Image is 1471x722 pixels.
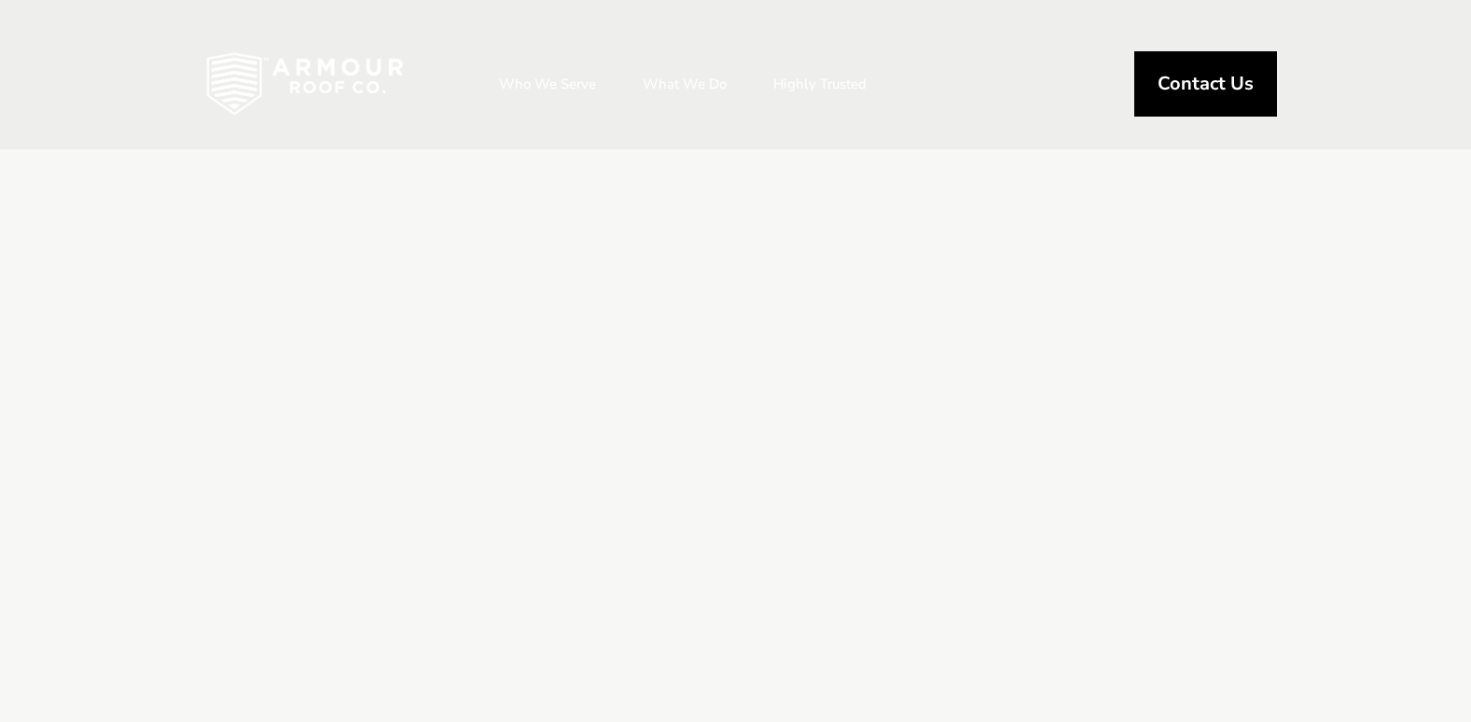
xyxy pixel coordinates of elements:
[176,37,434,131] img: Industrial and Commercial Roofing Company | Armour Roof Co.
[1134,51,1277,117] a: Contact Us
[755,61,885,107] a: Highly Trusted
[624,61,745,107] a: What We Do
[1158,75,1254,93] span: Contact Us
[480,61,615,107] a: Who We Serve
